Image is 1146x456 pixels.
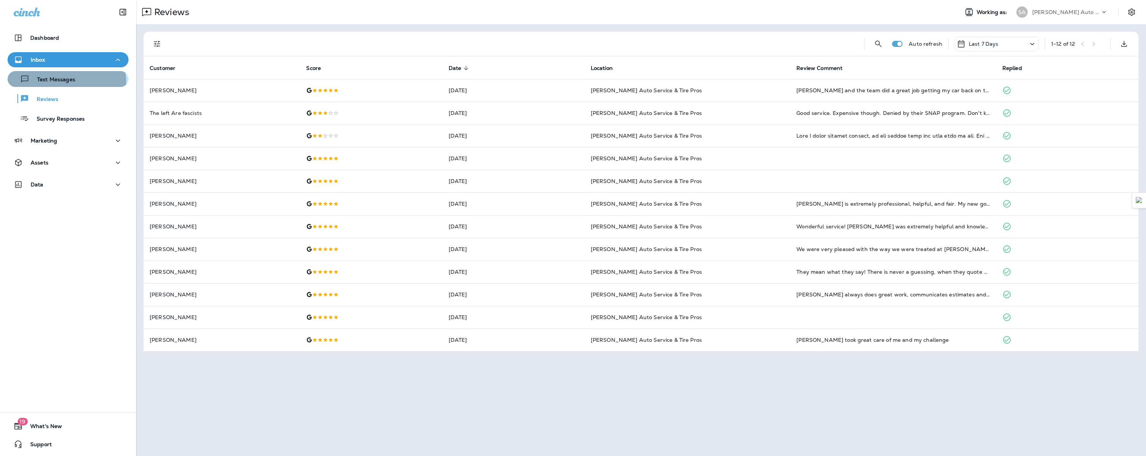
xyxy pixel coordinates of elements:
button: Settings [1125,5,1138,19]
p: [PERSON_NAME] [150,269,294,275]
span: Customer [150,65,175,71]
div: Wonderful service! Rick was extremely helpful and knowledgeable. Set expectations clearly and the... [796,223,990,230]
div: They mean what they say! There is never a guessing, when they quote a price or when you car we be... [796,268,990,276]
span: Location [591,65,623,71]
td: [DATE] [443,79,585,102]
span: [PERSON_NAME] Auto Service & Tire Pros [591,314,702,321]
span: 19 [17,418,28,425]
div: SA [1016,6,1028,18]
span: [PERSON_NAME] Auto Service & Tire Pros [591,178,702,185]
div: Sullivan’s always does great work, communicates estimates and needs clearly, and often beats deal... [796,291,990,298]
p: [PERSON_NAME] Auto Service & Tire Pros [1032,9,1100,15]
div: Good service. Expensive though. Denied by their SNAP program. Don't know why. I am a combat veter... [796,109,990,117]
td: [DATE] [443,238,585,261]
button: Survey Responses [8,110,129,126]
p: Reviews [29,96,58,103]
p: Reviews [151,6,189,18]
span: Score [306,65,331,71]
p: Marketing [31,138,57,144]
td: [DATE] [443,261,585,283]
button: Export as CSV [1117,36,1132,51]
span: Customer [150,65,185,71]
span: [PERSON_NAME] Auto Service & Tire Pros [591,87,702,94]
button: Marketing [8,133,129,148]
span: Score [306,65,321,71]
span: Date [449,65,471,71]
div: 1 - 12 of 12 [1051,41,1075,47]
p: Assets [31,160,48,166]
span: Date [449,65,461,71]
p: [PERSON_NAME] [150,314,294,320]
p: [PERSON_NAME] [150,337,294,343]
span: [PERSON_NAME] Auto Service & Tire Pros [591,337,702,343]
p: Data [31,181,43,188]
span: Replied [1002,65,1032,71]
td: [DATE] [443,102,585,124]
p: [PERSON_NAME] [150,155,294,161]
span: [PERSON_NAME] Auto Service & Tire Pros [591,268,702,275]
span: Replied [1002,65,1022,71]
td: [DATE] [443,329,585,351]
span: [PERSON_NAME] Auto Service & Tire Pros [591,132,702,139]
td: [DATE] [443,124,585,147]
td: [DATE] [443,215,585,238]
p: [PERSON_NAME] [150,87,294,93]
span: [PERSON_NAME] Auto Service & Tire Pros [591,223,702,230]
span: Working as: [977,9,1009,16]
button: Text Messages [8,71,129,87]
td: [DATE] [443,283,585,306]
span: [PERSON_NAME] Auto Service & Tire Pros [591,200,702,207]
button: Reviews [8,91,129,107]
p: Survey Responses [29,116,85,123]
p: Dashboard [30,35,59,41]
span: Support [23,441,52,450]
div: With A fully charged battery, my car engine will not turn over at all. All the lights worked. Tha... [796,132,990,140]
button: Filters [150,36,165,51]
span: [PERSON_NAME] Auto Service & Tire Pros [591,110,702,116]
p: Auto refresh [909,41,942,47]
span: [PERSON_NAME] Auto Service & Tire Pros [591,155,702,162]
p: [PERSON_NAME] [150,178,294,184]
button: Data [8,177,129,192]
p: [PERSON_NAME] [150,223,294,230]
span: [PERSON_NAME] Auto Service & Tire Pros [591,291,702,298]
button: Support [8,437,129,452]
button: 19What's New [8,419,129,434]
p: The left Are fascists [150,110,294,116]
span: Review Comment [796,65,852,71]
p: Last 7 Days [969,41,999,47]
p: [PERSON_NAME] [150,246,294,252]
td: [DATE] [443,192,585,215]
button: Inbox [8,52,129,67]
div: Rick took great care of me and my challenge [796,336,990,344]
span: What's New [23,423,62,432]
span: Location [591,65,613,71]
span: Review Comment [796,65,842,71]
button: Search Reviews [871,36,886,51]
span: [PERSON_NAME] Auto Service & Tire Pros [591,246,702,253]
p: [PERSON_NAME] [150,292,294,298]
td: [DATE] [443,147,585,170]
p: [PERSON_NAME] [150,201,294,207]
td: [DATE] [443,170,585,192]
img: Detect Auto [1136,197,1143,204]
button: Collapse Sidebar [112,5,133,20]
p: Inbox [31,57,45,63]
button: Dashboard [8,30,129,45]
div: Sullivan's is extremely professional, helpful, and fair. My new go-to tire place! [796,200,990,208]
div: We were very pleased with the way we were treated at Sullivan Tire’s. Luis was very helpful. He e... [796,245,990,253]
div: Rick and the team did a great job getting my car back on the road. [796,87,990,94]
p: [PERSON_NAME] [150,133,294,139]
button: Assets [8,155,129,170]
p: Text Messages [29,76,75,84]
td: [DATE] [443,306,585,329]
